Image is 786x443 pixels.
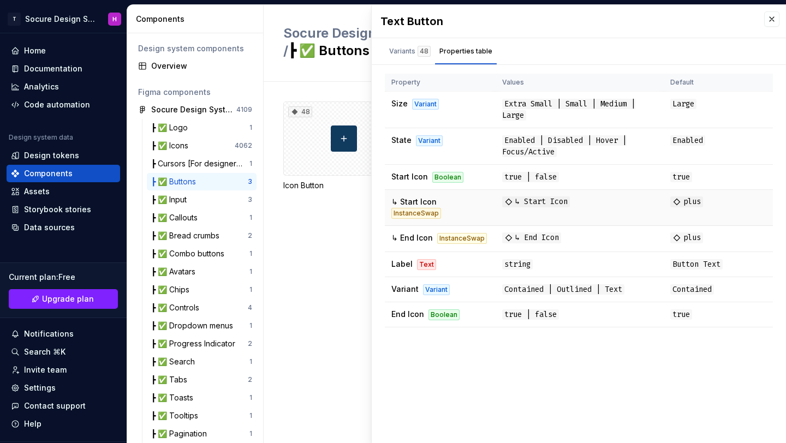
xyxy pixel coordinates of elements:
[24,222,75,233] div: Data sources
[249,213,252,222] div: 1
[151,248,229,259] div: ┣ ✅ Combo buttons
[502,172,559,182] span: true | false
[151,320,237,331] div: ┣ ✅ Dropdown menus
[9,289,118,309] button: Upgrade plan
[147,335,257,352] a: ┣ ✅ Progress Indicator2
[147,389,257,406] a: ┣ ✅ Toasts1
[391,99,408,108] span: Size
[502,99,635,121] span: Extra Small | Small | Medium | Large
[7,343,120,361] button: Search ⌘K
[670,196,703,207] span: plus
[24,418,41,429] div: Help
[147,353,257,370] a: ┣ ✅ Search1
[249,123,252,132] div: 1
[9,272,118,283] div: Current plan : Free
[9,133,73,142] div: Design system data
[134,101,257,118] a: Socure Design System v0.14109
[7,183,120,200] a: Assets
[24,204,91,215] div: Storybook stories
[502,259,533,270] span: string
[138,87,252,98] div: Figma components
[391,208,441,219] div: InstanceSwap
[151,428,211,439] div: ┣ ✅ Pagination
[391,172,428,181] span: Start Icon
[670,172,692,182] span: true
[380,14,753,29] div: Text Button
[147,299,257,316] a: ┣ ✅ Controls4
[391,309,424,319] span: End Icon
[147,317,257,334] a: ┣ ✅ Dropdown menus1
[391,197,437,206] span: ↳ Start Icon
[670,284,714,295] span: Contained
[670,309,692,320] span: true
[151,61,252,71] div: Overview
[283,25,461,59] h2: ┣ ✅ Buttons
[7,219,120,236] a: Data sources
[7,201,120,218] a: Storybook stories
[391,284,419,294] span: Variant
[151,284,194,295] div: ┣ ✅ Chips
[151,122,192,133] div: ┣ ✅ Logo
[147,245,257,262] a: ┣ ✅ Combo buttons1
[147,281,257,298] a: ┣ ✅ Chips1
[249,267,252,276] div: 1
[249,411,252,420] div: 1
[147,119,257,136] a: ┣ ✅ Logo1
[283,25,455,58] span: Socure Design System v0.1 /
[147,209,257,226] a: ┣ ✅ Callouts1
[112,15,117,23] div: H
[416,135,443,146] div: Variant
[502,284,624,295] span: Contained | Outlined | Text
[670,232,703,243] span: plus
[439,46,492,57] div: Properties table
[151,374,192,385] div: ┣ ✅ Tabs
[151,140,193,151] div: ┣ ✅ Icons
[7,165,120,182] a: Components
[664,74,773,92] th: Default
[412,99,439,110] div: Variant
[151,158,249,169] div: ┣ Cursors [For designers only]
[24,45,46,56] div: Home
[249,285,252,294] div: 1
[24,382,56,393] div: Settings
[24,63,82,74] div: Documentation
[7,361,120,379] a: Invite team
[249,249,252,258] div: 1
[2,7,124,31] button: TSocure Design SystemH
[249,321,252,330] div: 1
[136,14,259,25] div: Components
[151,392,198,403] div: ┣ ✅ Toasts
[24,400,86,411] div: Contact support
[7,78,120,95] a: Analytics
[502,309,559,320] span: true | false
[428,309,460,320] div: Boolean
[249,357,252,366] div: 1
[283,101,404,191] div: 48Icon Button
[283,180,404,191] div: Icon Button
[8,13,21,26] div: T
[7,96,120,113] a: Code automation
[418,46,431,57] div: 48
[437,233,487,244] div: InstanceSwap
[24,328,74,339] div: Notifications
[151,104,233,115] div: Socure Design System v0.1
[42,294,94,304] span: Upgrade plan
[391,135,412,145] span: State
[432,172,463,183] div: Boolean
[24,346,65,357] div: Search ⌘K
[151,212,202,223] div: ┣ ✅ Callouts
[151,194,191,205] div: ┣ ✅ Input
[670,135,705,146] span: Enabled
[147,155,257,172] a: ┣ Cursors [For designers only]1
[138,43,252,54] div: Design system components
[249,159,252,168] div: 1
[7,60,120,77] a: Documentation
[670,99,696,109] span: Large
[7,415,120,433] button: Help
[249,393,252,402] div: 1
[7,42,120,59] a: Home
[151,266,200,277] div: ┣ ✅ Avatars
[248,177,252,186] div: 3
[7,325,120,343] button: Notifications
[235,141,252,150] div: 4062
